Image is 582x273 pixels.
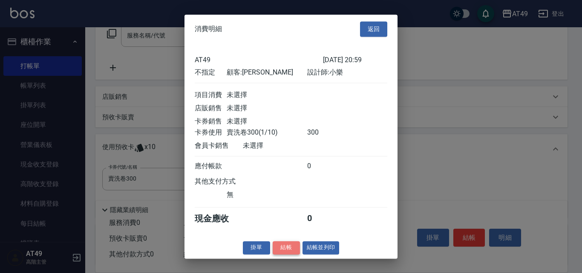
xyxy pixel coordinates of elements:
div: [DATE] 20:59 [323,56,387,64]
button: 掛單 [243,241,270,254]
div: 其他支付方式 [195,177,259,186]
button: 結帳並列印 [303,241,340,254]
div: 卡券銷售 [195,117,227,126]
div: 項目消費 [195,91,227,100]
div: AT49 [195,56,323,64]
div: 店販銷售 [195,104,227,113]
div: 不指定 [195,68,227,77]
div: 應付帳款 [195,162,227,171]
span: 消費明細 [195,25,222,33]
div: 未選擇 [227,117,307,126]
button: 返回 [360,21,387,37]
div: 無 [227,190,307,199]
div: 會員卡銷售 [195,141,243,150]
div: 300 [307,128,339,137]
div: 未選擇 [227,91,307,100]
div: 0 [307,213,339,224]
div: 卡券使用 [195,128,227,137]
div: 現金應收 [195,213,243,224]
div: 未選擇 [243,141,323,150]
div: 設計師: 小樂 [307,68,387,77]
div: 賣洗卷300(1/10) [227,128,307,137]
div: 0 [307,162,339,171]
button: 結帳 [273,241,300,254]
div: 顧客: [PERSON_NAME] [227,68,307,77]
div: 未選擇 [227,104,307,113]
